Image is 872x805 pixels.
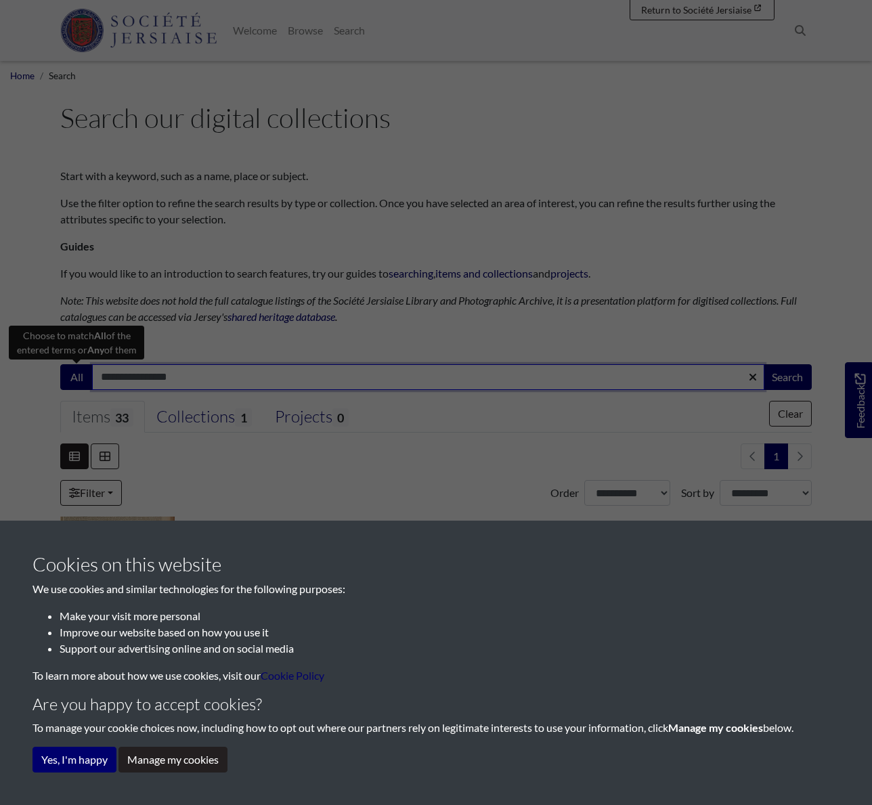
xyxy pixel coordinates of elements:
[32,581,840,597] p: We use cookies and similar technologies for the following purposes:
[668,721,763,734] strong: Manage my cookies
[32,695,840,714] h4: Are you happy to accept cookies?
[32,747,116,773] button: Yes, I'm happy
[60,624,840,640] li: Improve our website based on how you use it
[118,747,227,773] button: Manage my cookies
[60,608,840,624] li: Make your visit more personal
[32,553,840,576] h3: Cookies on this website
[32,720,840,736] p: To manage your cookie choices now, including how to opt out where our partners rely on legitimate...
[261,669,324,682] a: learn more about cookies
[32,668,840,684] p: To learn more about how we use cookies, visit our
[60,640,840,657] li: Support our advertising online and on social media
